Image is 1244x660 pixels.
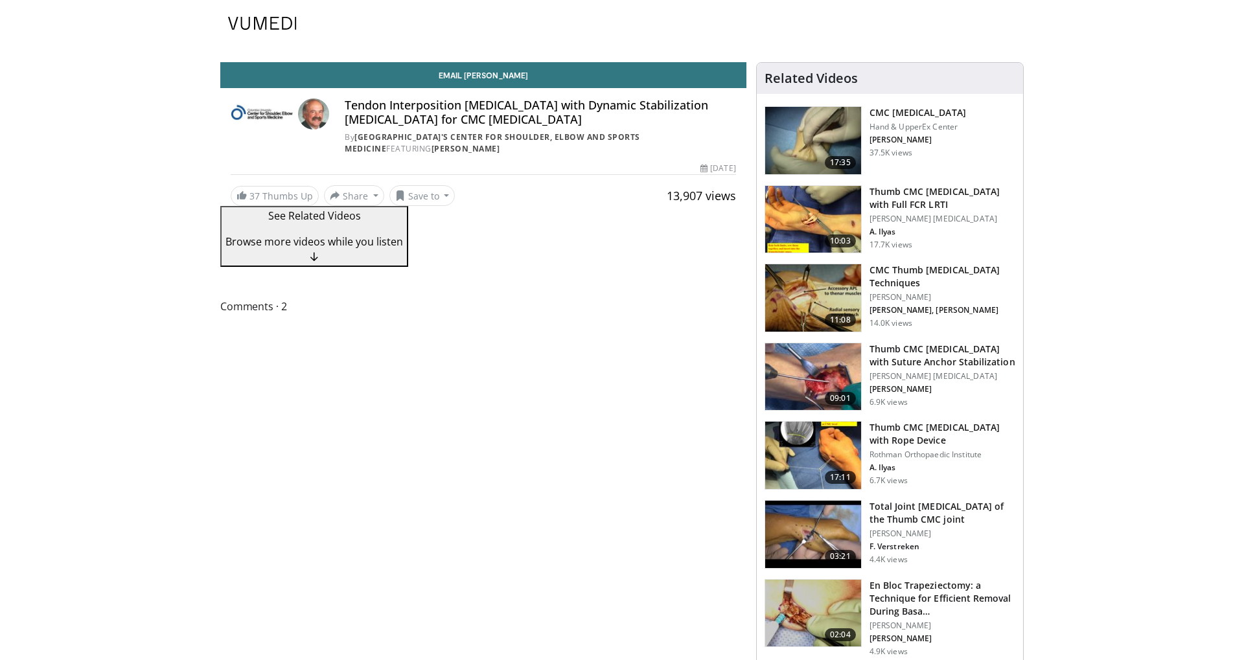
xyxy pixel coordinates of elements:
[870,397,908,407] p: 6.9K views
[220,298,746,315] span: Comments 2
[870,318,912,328] p: 14.0K views
[345,131,736,155] div: By FEATURING
[870,620,1015,631] p: [PERSON_NAME]
[765,186,861,253] img: 155faa92-facb-4e6b-8eb7-d2d6db7ef378.150x105_q85_crop-smart_upscale.jpg
[870,579,1015,618] h3: En Bloc Trapeziectomy: a Technique for Efficient Removal During Basal Joint (CMC) Arthroplasty Su...
[765,264,861,332] img: 08bc6ee6-87c4-498d-b9ad-209c97b58688.150x105_q85_crop-smart_upscale.jpg
[870,240,912,250] p: 17.7K views
[765,500,1015,569] a: 03:21 Total Joint [MEDICAL_DATA] of the Thumb CMC joint [PERSON_NAME] F. Verstreken 4.4K views
[231,98,293,130] img: Columbia University's Center for Shoulder, Elbow and Sports Medicine
[870,305,1015,315] p: Amy Ladd
[765,422,861,489] img: 3dd28f59-120c-44a4-8b3f-33a431ef1eb2.150x105_q85_crop-smart_upscale.jpg
[870,292,1015,302] p: [PERSON_NAME]
[225,234,403,249] span: Browse more videos while you listen
[389,185,455,206] button: Save to
[870,135,966,145] p: Joe Imbriglia
[249,190,260,202] span: 37
[870,500,1015,526] h3: Total Joint [MEDICAL_DATA] of the Thumb CMC joint
[825,313,856,326] span: 11:08
[765,501,861,568] img: 51edd303-7de5-4ef0-9af9-b887b8ed4e25.150x105_q85_crop-smart_upscale.jpg
[870,185,1015,211] h3: Thumb CMC [MEDICAL_DATA] with Full FCR LRTI
[700,163,735,174] div: [DATE]
[220,206,408,267] button: See Related Videos Browse more videos while you listen
[765,421,1015,490] a: 17:11 Thumb CMC [MEDICAL_DATA] with Rope Device Rothman Orthopaedic Institute A. Ilyas 6.7K views
[825,392,856,405] span: 09:01
[345,98,736,126] h4: Tendon Interposition [MEDICAL_DATA] with Dynamic Stabilization [MEDICAL_DATA] for CMC [MEDICAL_DATA]
[870,554,908,565] p: 4.4K views
[825,550,856,563] span: 03:21
[825,234,856,247] span: 10:03
[870,106,966,119] h3: CMC [MEDICAL_DATA]
[870,633,1015,644] p: Louis Catalano
[870,475,908,486] p: 6.7K views
[825,628,856,641] span: 02:04
[870,122,966,132] p: Hand & UpperEx Center
[765,579,1015,657] a: 02:04 En Bloc Trapeziectomy: a Technique for Efficient Removal During Basa… [PERSON_NAME] [PERSON...
[324,185,384,206] button: Share
[220,62,746,88] a: Email [PERSON_NAME]
[870,646,908,657] p: 4.9K views
[765,580,861,647] img: adccc3c3-27a2-414b-8990-1ed5991eef91.150x105_q85_crop-smart_upscale.jpg
[870,529,1015,539] p: [PERSON_NAME]
[765,71,858,86] h4: Related Videos
[667,188,736,203] span: 13,907 views
[870,449,1015,460] p: Rothman Orthopaedic Institute
[345,131,640,154] a: [GEOGRAPHIC_DATA]'s Center for Shoulder, Elbow and Sports Medicine
[765,107,861,174] img: 54618_0000_3.png.150x105_q85_crop-smart_upscale.jpg
[231,186,319,206] a: 37 Thumbs Up
[765,185,1015,254] a: 10:03 Thumb CMC [MEDICAL_DATA] with Full FCR LRTI [PERSON_NAME] [MEDICAL_DATA] A. Ilyas 17.7K views
[228,17,297,30] img: VuMedi Logo
[870,371,1015,381] p: [PERSON_NAME] [MEDICAL_DATA]
[870,462,1015,473] p: Asif Ilyas
[765,343,861,411] img: 6c4ab8d9-ead7-46ab-bb92-4bf4fe9ee6dd.150x105_q85_crop-smart_upscale.jpg
[765,264,1015,332] a: 11:08 CMC Thumb [MEDICAL_DATA] Techniques [PERSON_NAME] [PERSON_NAME], [PERSON_NAME] 14.0K views
[870,214,1015,224] p: [PERSON_NAME] [MEDICAL_DATA]
[825,471,856,484] span: 17:11
[870,541,1015,552] p: Frederik Verstreken
[765,106,1015,175] a: 17:35 CMC [MEDICAL_DATA] Hand & UpperEx Center [PERSON_NAME] 37.5K views
[870,343,1015,369] h3: Thumb CMC [MEDICAL_DATA] with Suture Anchor Stabilization
[870,148,912,158] p: 37.5K views
[298,98,329,130] img: Avatar
[825,156,856,169] span: 17:35
[870,227,1015,237] p: Asif Ilyas
[225,208,403,223] p: See Related Videos
[432,143,500,154] a: [PERSON_NAME]
[870,384,1015,394] p: Christopher Jones
[870,421,1015,447] h3: Thumb CMC [MEDICAL_DATA] with Rope Device
[870,264,1015,290] h3: CMC Thumb [MEDICAL_DATA] Techniques
[765,343,1015,411] a: 09:01 Thumb CMC [MEDICAL_DATA] with Suture Anchor Stabilization [PERSON_NAME] [MEDICAL_DATA] [PER...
